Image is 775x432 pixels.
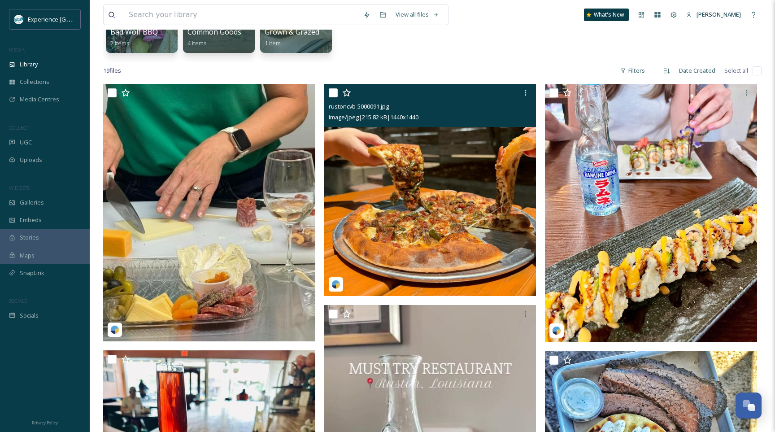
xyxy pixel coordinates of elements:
a: [PERSON_NAME] [682,6,745,23]
button: Open Chat [736,393,762,419]
div: Date Created [675,62,720,79]
span: image/jpeg | 215.82 kB | 1440 x 1440 [329,113,418,121]
span: Maps [20,251,35,260]
span: Socials [20,311,39,320]
span: Embeds [20,216,42,224]
img: snapsea-logo.png [331,280,340,289]
span: Collections [20,78,49,86]
span: MEDIA [9,46,25,53]
span: 1 item [265,39,281,47]
span: SOCIALS [9,297,27,304]
span: Bad Wolf BBQ [110,27,158,37]
span: Privacy Policy [32,420,58,426]
span: SnapLink [20,269,44,277]
input: Search your library [124,5,359,25]
span: Stories [20,233,39,242]
span: Uploads [20,156,42,164]
span: Library [20,60,38,69]
a: Privacy Policy [32,417,58,428]
span: UGC [20,138,32,147]
span: Galleries [20,198,44,207]
a: What's New [584,9,629,21]
span: COLLECT [9,124,28,131]
img: snapsea-logo.png [552,326,561,335]
img: rustoncvb-5000091.jpg [324,84,536,296]
div: Filters [616,62,649,79]
span: rustoncvb-5000091.jpg [329,102,389,110]
span: Common Goods Co. [187,27,253,37]
img: snapsea-logo.png [110,325,119,334]
span: [PERSON_NAME] [697,10,741,18]
span: WIDGETS [9,184,30,191]
span: 2 items [110,39,130,47]
span: Grown & Grazed [265,27,319,37]
span: Media Centres [20,95,59,104]
span: 4 items [187,39,207,47]
a: View all files [391,6,444,23]
img: rustoncvb-5000077.jpg [103,84,315,341]
img: rustoncvb-5264255.jpg [545,84,757,342]
span: Experience [GEOGRAPHIC_DATA] [28,15,117,23]
img: 24IZHUKKFBA4HCESFN4PRDEIEY.avif [14,15,23,24]
span: Select all [724,66,748,75]
span: 19 file s [103,66,121,75]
